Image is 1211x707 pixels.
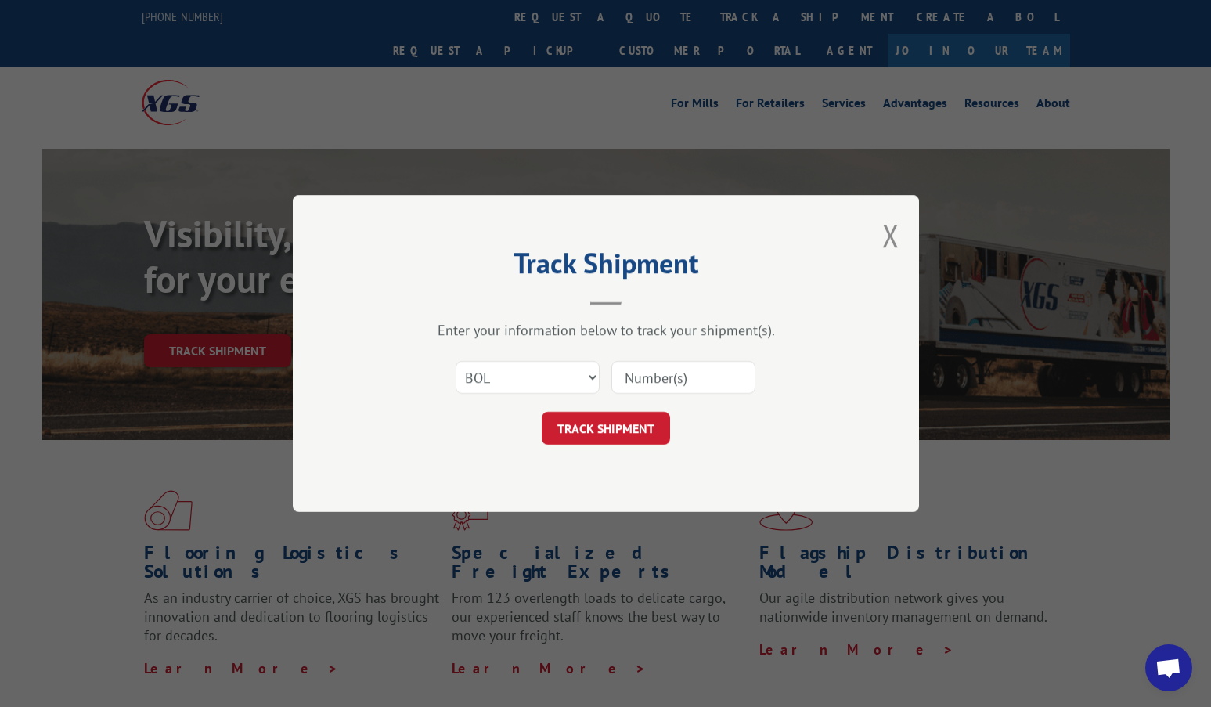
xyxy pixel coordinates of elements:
button: TRACK SHIPMENT [542,412,670,445]
div: Open chat [1145,644,1192,691]
input: Number(s) [611,361,755,394]
div: Enter your information below to track your shipment(s). [371,321,841,339]
h2: Track Shipment [371,252,841,282]
button: Close modal [882,215,899,256]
